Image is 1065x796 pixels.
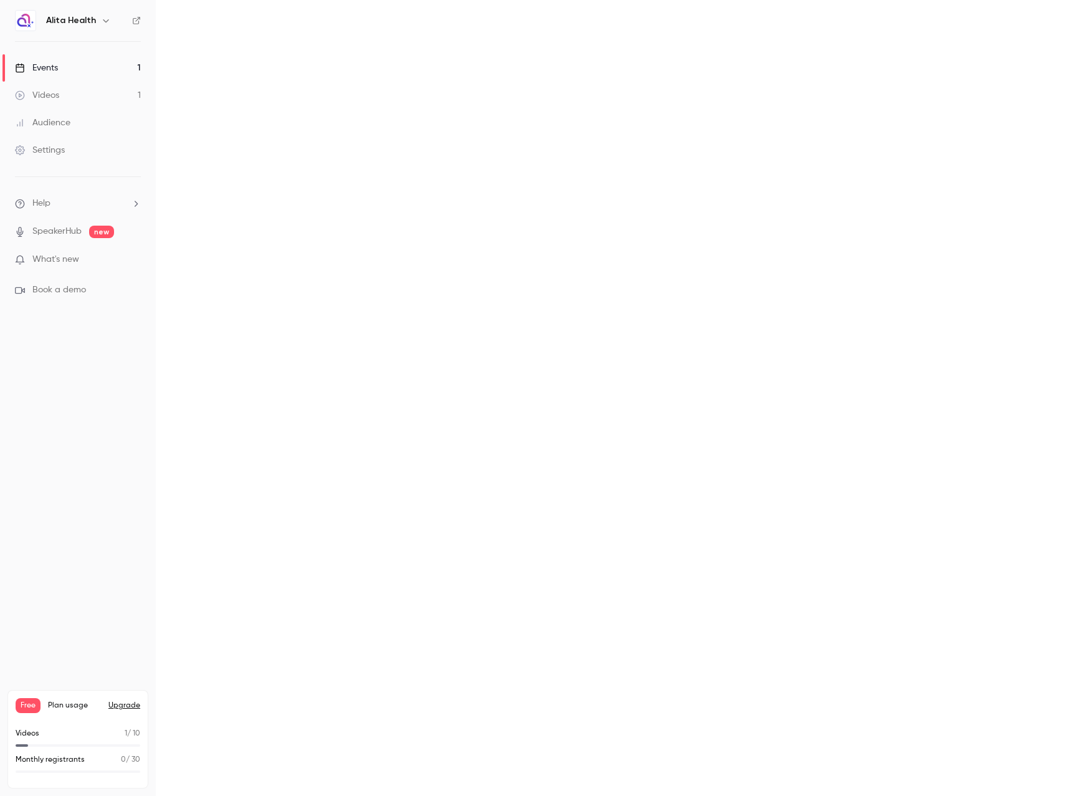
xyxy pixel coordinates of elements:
h6: Alita Health [46,14,96,27]
p: Monthly registrants [16,754,85,765]
div: Settings [15,144,65,156]
p: Videos [16,728,39,739]
span: new [89,226,114,238]
span: Help [32,197,50,210]
li: help-dropdown-opener [15,197,141,210]
span: 1 [125,730,127,737]
span: 0 [121,756,126,764]
span: Book a demo [32,284,86,297]
button: Upgrade [108,701,140,711]
div: Videos [15,89,59,102]
a: SpeakerHub [32,225,82,238]
img: Alita Health [16,11,36,31]
span: Plan usage [48,701,101,711]
p: / 10 [125,728,140,739]
div: Audience [15,117,70,129]
p: / 30 [121,754,140,765]
div: Events [15,62,58,74]
span: Free [16,698,41,713]
span: What's new [32,253,79,266]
